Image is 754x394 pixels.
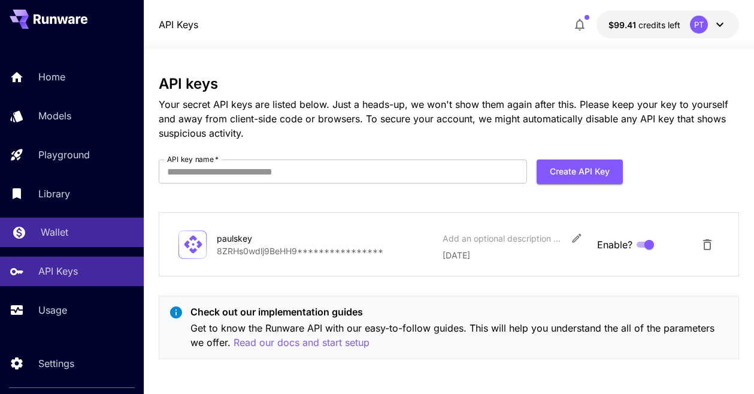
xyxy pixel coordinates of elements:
div: Add an optional description or comment [443,232,562,245]
span: $99.41 [608,20,638,30]
button: $99.40666PT [596,11,739,38]
span: credits left [638,20,680,30]
button: Edit [566,227,588,249]
p: [DATE] [443,249,588,261]
div: $99.40666 [608,19,680,31]
p: Home [38,70,65,84]
div: paulskey [217,232,337,245]
button: Delete API Key [695,233,719,257]
p: Settings [38,356,74,371]
div: PT [690,16,708,34]
p: Your secret API keys are listed below. Just a heads-up, we won't show them again after this. Plea... [159,97,738,140]
nav: breadcrumb [159,17,198,32]
p: Usage [38,303,67,317]
p: Get to know the Runware API with our easy-to-follow guides. This will help you understand the all... [190,321,728,350]
p: Check out our implementation guides [190,305,728,319]
span: Enable? [597,237,632,252]
label: API key name [167,154,219,164]
p: Models [38,109,71,123]
p: Wallet [41,225,68,239]
h3: API keys [159,76,738,92]
a: API Keys [159,17,198,32]
p: Library [38,187,70,201]
button: Create API Key [537,160,623,184]
p: Playground [38,148,90,162]
button: Read our docs and start setup [234,335,370,350]
p: API Keys [38,264,78,278]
